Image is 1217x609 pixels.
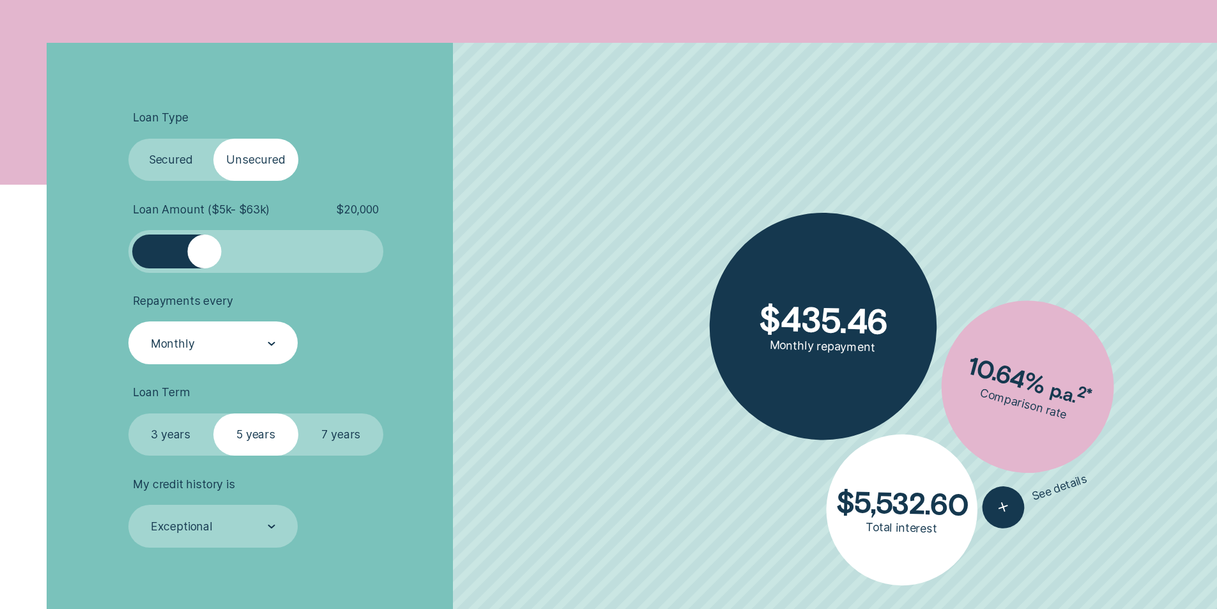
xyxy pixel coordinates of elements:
label: Secured [128,139,213,181]
label: Unsecured [213,139,298,181]
button: See details [977,458,1094,533]
label: 3 years [128,413,213,456]
div: Exceptional [151,520,213,534]
label: 7 years [298,413,383,456]
label: 5 years [213,413,298,456]
span: See details [1030,472,1089,504]
span: Loan Term [133,385,190,399]
span: Repayments every [133,294,233,308]
span: $ 20,000 [336,203,379,217]
div: Monthly [151,336,195,350]
span: My credit history is [133,477,234,491]
span: Loan Type [133,111,188,125]
span: Loan Amount ( $5k - $63k ) [133,203,270,217]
